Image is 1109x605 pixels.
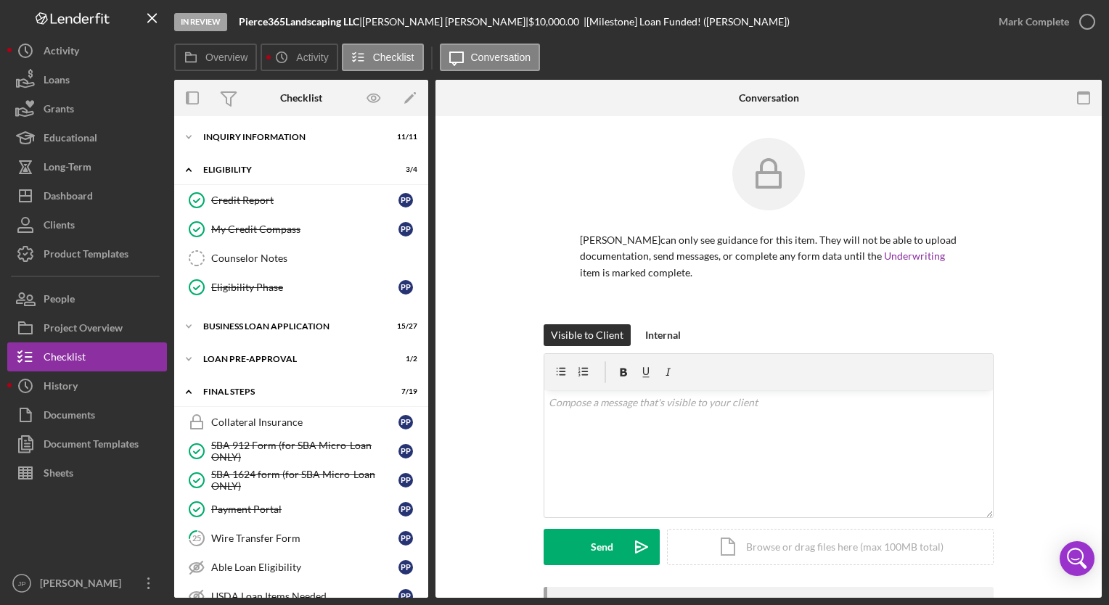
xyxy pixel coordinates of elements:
[7,342,167,371] button: Checklist
[44,210,75,243] div: Clients
[884,250,945,262] a: Underwriting
[471,52,531,63] label: Conversation
[211,252,420,264] div: Counselor Notes
[44,65,70,98] div: Loans
[440,44,541,71] button: Conversation
[398,222,413,236] div: P P
[181,437,421,466] a: SBA 912 Form (for SBA Micro-Loan ONLY)PP
[181,524,421,553] a: 25Wire Transfer FormPP
[174,13,227,31] div: In Review
[211,503,398,515] div: Payment Portal
[645,324,681,346] div: Internal
[44,123,97,156] div: Educational
[203,165,381,174] div: ELIGIBILITY
[203,322,381,331] div: BUSINESS LOAN APPLICATION
[544,324,631,346] button: Visible to Client
[44,284,75,317] div: People
[211,469,398,492] div: SBA 1624 form (for SBA Micro-Loan ONLY)
[181,273,421,302] a: Eligibility PhasePP
[398,280,413,295] div: P P
[181,553,421,582] a: Able Loan EligibilityPP
[398,193,413,207] div: P P
[181,408,421,437] a: Collateral InsurancePP
[44,181,93,214] div: Dashboard
[211,561,398,573] div: Able Loan Eligibility
[398,531,413,546] div: P P
[398,560,413,575] div: P P
[203,133,381,141] div: INQUIRY INFORMATION
[211,532,398,544] div: Wire Transfer Form
[7,458,167,487] button: Sheets
[36,569,131,601] div: [PERSON_NAME]
[261,44,337,71] button: Activity
[174,44,257,71] button: Overview
[44,400,95,433] div: Documents
[211,194,398,206] div: Credit Report
[362,16,528,28] div: [PERSON_NAME] [PERSON_NAME] |
[192,533,201,543] tspan: 25
[391,322,417,331] div: 15 / 27
[7,36,167,65] button: Activity
[44,36,79,69] div: Activity
[1060,541,1094,576] div: Open Intercom Messenger
[203,355,381,363] div: LOAN PRE-APPROVAL
[398,415,413,429] div: P P
[7,123,167,152] button: Educational
[398,502,413,516] div: P P
[7,181,167,210] button: Dashboard
[7,94,167,123] button: Grants
[181,466,421,495] a: SBA 1624 form (for SBA Micro-Loan ONLY)PP
[391,355,417,363] div: 1 / 2
[181,186,421,215] a: Credit ReportPP
[44,239,128,272] div: Product Templates
[7,65,167,94] button: Loans
[984,7,1102,36] button: Mark Complete
[739,92,799,104] div: Conversation
[296,52,328,63] label: Activity
[7,400,167,429] button: Documents
[181,215,421,244] a: My Credit CompassPP
[44,313,123,346] div: Project Overview
[398,473,413,487] div: P P
[528,16,584,28] div: $10,000.00
[7,284,167,313] button: People
[44,94,74,127] div: Grants
[391,387,417,396] div: 7 / 19
[44,152,91,185] div: Long-Term
[44,342,86,375] div: Checklist
[44,429,139,462] div: Document Templates
[7,429,167,458] button: Document Templates
[584,16,790,28] div: | [Milestone] Loan Funded! ([PERSON_NAME])
[181,244,421,273] a: Counselor Notes
[342,44,424,71] button: Checklist
[280,92,322,104] div: Checklist
[999,7,1069,36] div: Mark Complete
[211,223,398,235] div: My Credit Compass
[7,569,167,598] button: JP[PERSON_NAME]
[7,371,167,400] a: History
[398,589,413,604] div: P P
[551,324,623,346] div: Visible to Client
[7,239,167,268] button: Product Templates
[181,495,421,524] a: Payment PortalPP
[591,529,613,565] div: Send
[391,133,417,141] div: 11 / 11
[373,52,414,63] label: Checklist
[7,210,167,239] button: Clients
[239,16,362,28] div: |
[211,440,398,463] div: SBA 912 Form (for SBA Micro-Loan ONLY)
[7,313,167,342] button: Project Overview
[17,580,25,588] text: JP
